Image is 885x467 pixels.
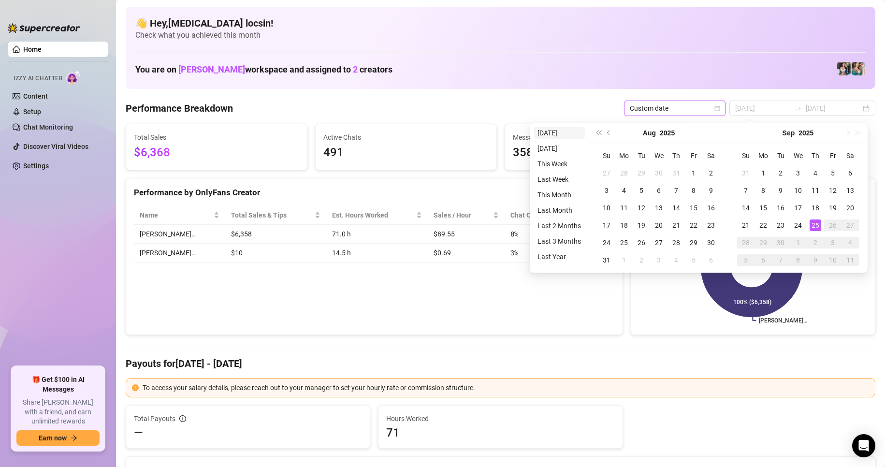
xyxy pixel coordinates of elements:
[759,317,807,324] text: [PERSON_NAME]…
[23,123,73,131] a: Chat Monitoring
[670,237,682,248] div: 28
[775,167,786,179] div: 2
[23,108,41,116] a: Setup
[510,229,526,239] span: 8 %
[132,384,139,391] span: exclamation-circle
[757,167,769,179] div: 1
[810,237,821,248] div: 2
[534,251,585,263] li: Last Year
[534,189,585,201] li: This Month
[757,254,769,266] div: 6
[140,210,212,220] span: Name
[685,147,702,164] th: Fr
[737,251,754,269] td: 2025-10-05
[685,199,702,217] td: 2025-08-15
[510,210,601,220] span: Chat Conversion
[636,237,647,248] div: 26
[772,217,789,234] td: 2025-09-23
[598,164,615,182] td: 2025-07-27
[386,413,614,424] span: Hours Worked
[789,182,807,199] td: 2025-09-10
[827,202,839,214] div: 19
[615,164,633,182] td: 2025-07-28
[737,164,754,182] td: 2025-08-31
[737,147,754,164] th: Su
[633,147,650,164] th: Tu
[757,219,769,231] div: 22
[827,185,839,196] div: 12
[670,185,682,196] div: 7
[134,425,143,440] span: —
[598,147,615,164] th: Su
[598,251,615,269] td: 2025-08-31
[23,162,49,170] a: Settings
[615,251,633,269] td: 2025-09-01
[534,204,585,216] li: Last Month
[792,237,804,248] div: 1
[807,217,824,234] td: 2025-09-25
[754,147,772,164] th: Mo
[810,185,821,196] div: 11
[353,64,358,74] span: 2
[513,144,678,162] span: 3582
[705,219,717,231] div: 23
[824,251,841,269] td: 2025-10-10
[841,199,859,217] td: 2025-09-20
[792,202,804,214] div: 17
[775,202,786,214] div: 16
[23,143,88,150] a: Discover Viral Videos
[824,147,841,164] th: Fr
[740,185,752,196] div: 7
[534,158,585,170] li: This Week
[601,202,612,214] div: 10
[772,147,789,164] th: Tu
[754,164,772,182] td: 2025-09-01
[775,237,786,248] div: 30
[688,167,699,179] div: 1
[685,182,702,199] td: 2025-08-08
[841,234,859,251] td: 2025-10-04
[702,251,720,269] td: 2025-09-06
[660,123,675,143] button: Choose a year
[615,234,633,251] td: 2025-08-25
[434,210,491,220] span: Sales / Hour
[807,164,824,182] td: 2025-09-04
[841,147,859,164] th: Sa
[225,206,326,225] th: Total Sales & Tips
[789,251,807,269] td: 2025-10-08
[754,199,772,217] td: 2025-09-15
[618,254,630,266] div: 1
[757,202,769,214] div: 15
[754,217,772,234] td: 2025-09-22
[134,206,225,225] th: Name
[688,202,699,214] div: 15
[757,185,769,196] div: 8
[827,254,839,266] div: 10
[775,185,786,196] div: 9
[653,167,665,179] div: 30
[841,182,859,199] td: 2025-09-13
[386,425,614,440] span: 71
[66,70,81,84] img: AI Chatter
[772,182,789,199] td: 2025-09-09
[667,164,685,182] td: 2025-07-31
[789,147,807,164] th: We
[39,434,67,442] span: Earn now
[792,185,804,196] div: 10
[428,206,505,225] th: Sales / Hour
[702,199,720,217] td: 2025-08-16
[650,147,667,164] th: We
[702,147,720,164] th: Sa
[601,237,612,248] div: 24
[827,219,839,231] div: 26
[126,102,233,115] h4: Performance Breakdown
[633,199,650,217] td: 2025-08-12
[824,199,841,217] td: 2025-09-19
[134,144,299,162] span: $6,368
[653,237,665,248] div: 27
[615,217,633,234] td: 2025-08-18
[650,199,667,217] td: 2025-08-13
[737,182,754,199] td: 2025-09-07
[653,185,665,196] div: 6
[810,202,821,214] div: 18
